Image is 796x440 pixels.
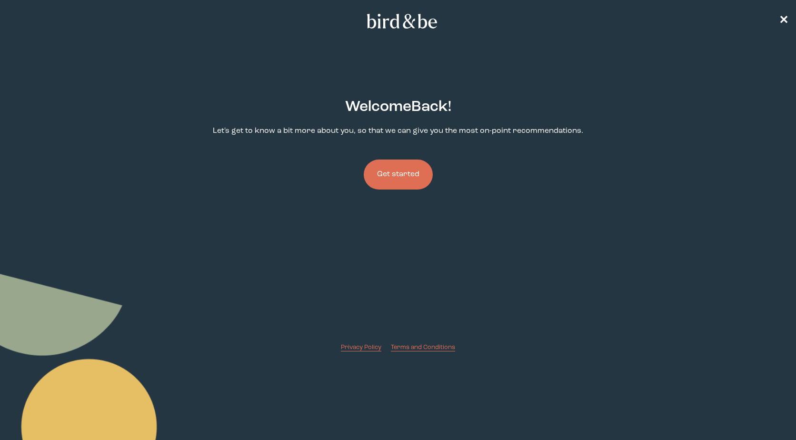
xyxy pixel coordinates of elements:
[213,126,583,137] p: Let's get to know a bit more about you, so that we can give you the most on-point recommendations.
[341,343,381,352] a: Privacy Policy
[779,15,788,27] span: ✕
[779,13,788,30] a: ✕
[391,344,455,350] span: Terms and Conditions
[391,343,455,352] a: Terms and Conditions
[345,96,451,118] h2: Welcome Back !
[364,144,433,205] a: Get started
[364,160,433,190] button: Get started
[748,395,786,430] iframe: Gorgias live chat messenger
[341,344,381,350] span: Privacy Policy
